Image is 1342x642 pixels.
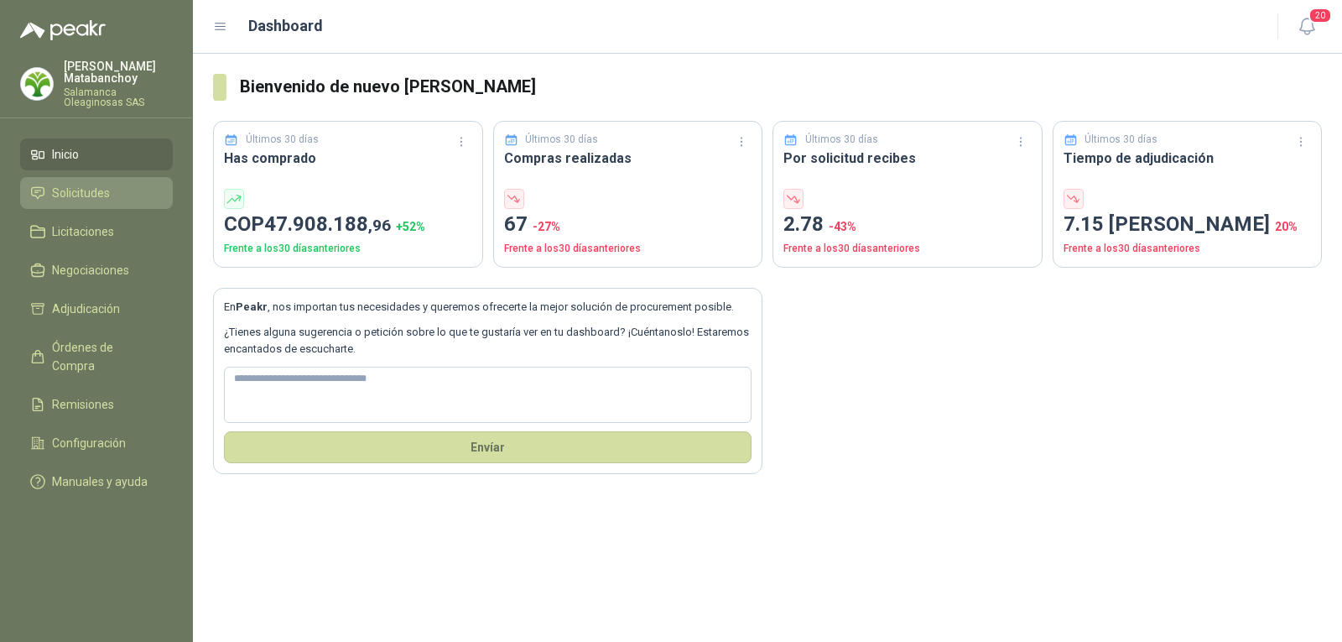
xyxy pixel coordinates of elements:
a: Solicitudes [20,177,173,209]
span: Solicitudes [52,184,110,202]
a: Negociaciones [20,254,173,286]
span: 47.908.188 [264,212,391,236]
a: Adjudicación [20,293,173,325]
p: Últimos 30 días [246,132,319,148]
h3: Por solicitud recibes [783,148,1032,169]
h3: Tiempo de adjudicación [1064,148,1312,169]
span: -43 % [829,220,856,233]
p: Últimos 30 días [525,132,598,148]
p: 67 [504,209,752,241]
span: Inicio [52,145,79,164]
a: Inicio [20,138,173,170]
b: Peakr [236,300,268,313]
button: 20 [1292,12,1322,42]
p: 2.78 [783,209,1032,241]
p: Frente a los 30 días anteriores [224,241,472,257]
span: 20 [1308,8,1332,23]
span: -27 % [533,220,560,233]
span: Negociaciones [52,261,129,279]
p: Frente a los 30 días anteriores [1064,241,1312,257]
span: Órdenes de Compra [52,338,157,375]
p: COP [224,209,472,241]
a: Configuración [20,427,173,459]
p: [PERSON_NAME] Matabanchoy [64,60,173,84]
h1: Dashboard [248,14,323,38]
span: Remisiones [52,395,114,414]
span: Configuración [52,434,126,452]
h3: Has comprado [224,148,472,169]
span: Licitaciones [52,222,114,241]
img: Company Logo [21,68,53,100]
button: Envíar [224,431,752,463]
p: Frente a los 30 días anteriores [783,241,1032,257]
a: Licitaciones [20,216,173,248]
p: 7.15 [PERSON_NAME] [1064,209,1312,241]
h3: Bienvenido de nuevo [PERSON_NAME] [240,74,1322,100]
span: Manuales y ayuda [52,472,148,491]
a: Manuales y ayuda [20,466,173,498]
p: Últimos 30 días [1085,132,1157,148]
span: ,96 [368,216,391,235]
span: 20 % [1275,220,1298,233]
a: Órdenes de Compra [20,331,173,382]
p: En , nos importan tus necesidades y queremos ofrecerte la mejor solución de procurement posible. [224,299,752,316]
p: Salamanca Oleaginosas SAS [64,87,173,107]
h3: Compras realizadas [504,148,752,169]
span: + 52 % [396,220,425,233]
p: Últimos 30 días [805,132,878,148]
p: ¿Tienes alguna sugerencia o petición sobre lo que te gustaría ver en tu dashboard? ¡Cuéntanoslo! ... [224,324,752,358]
img: Logo peakr [20,20,106,40]
p: Frente a los 30 días anteriores [504,241,752,257]
a: Remisiones [20,389,173,420]
span: Adjudicación [52,300,120,318]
